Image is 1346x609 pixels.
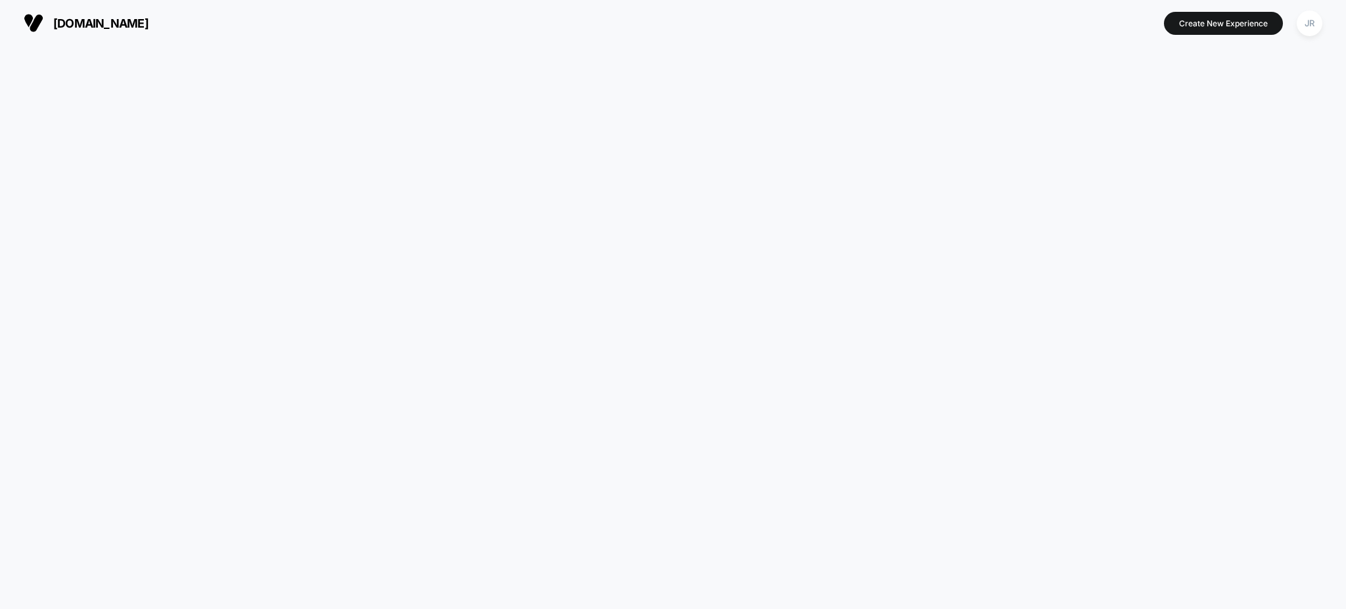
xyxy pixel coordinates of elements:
img: Visually logo [24,13,43,33]
button: [DOMAIN_NAME] [20,12,152,34]
button: JR [1293,10,1326,37]
span: [DOMAIN_NAME] [53,16,149,30]
div: JR [1297,11,1322,36]
button: Create New Experience [1164,12,1283,35]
